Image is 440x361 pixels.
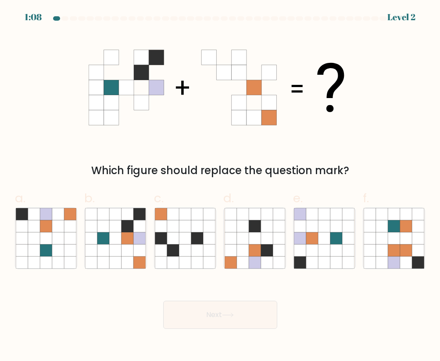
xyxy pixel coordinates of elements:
[25,11,42,24] div: 1:08
[293,190,303,207] span: e.
[84,190,95,207] span: b.
[20,163,420,179] div: Which figure should replace the question mark?
[223,190,234,207] span: d.
[163,301,277,329] button: Next
[15,190,25,207] span: a.
[363,190,369,207] span: f.
[154,190,164,207] span: c.
[387,11,415,24] div: Level 2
